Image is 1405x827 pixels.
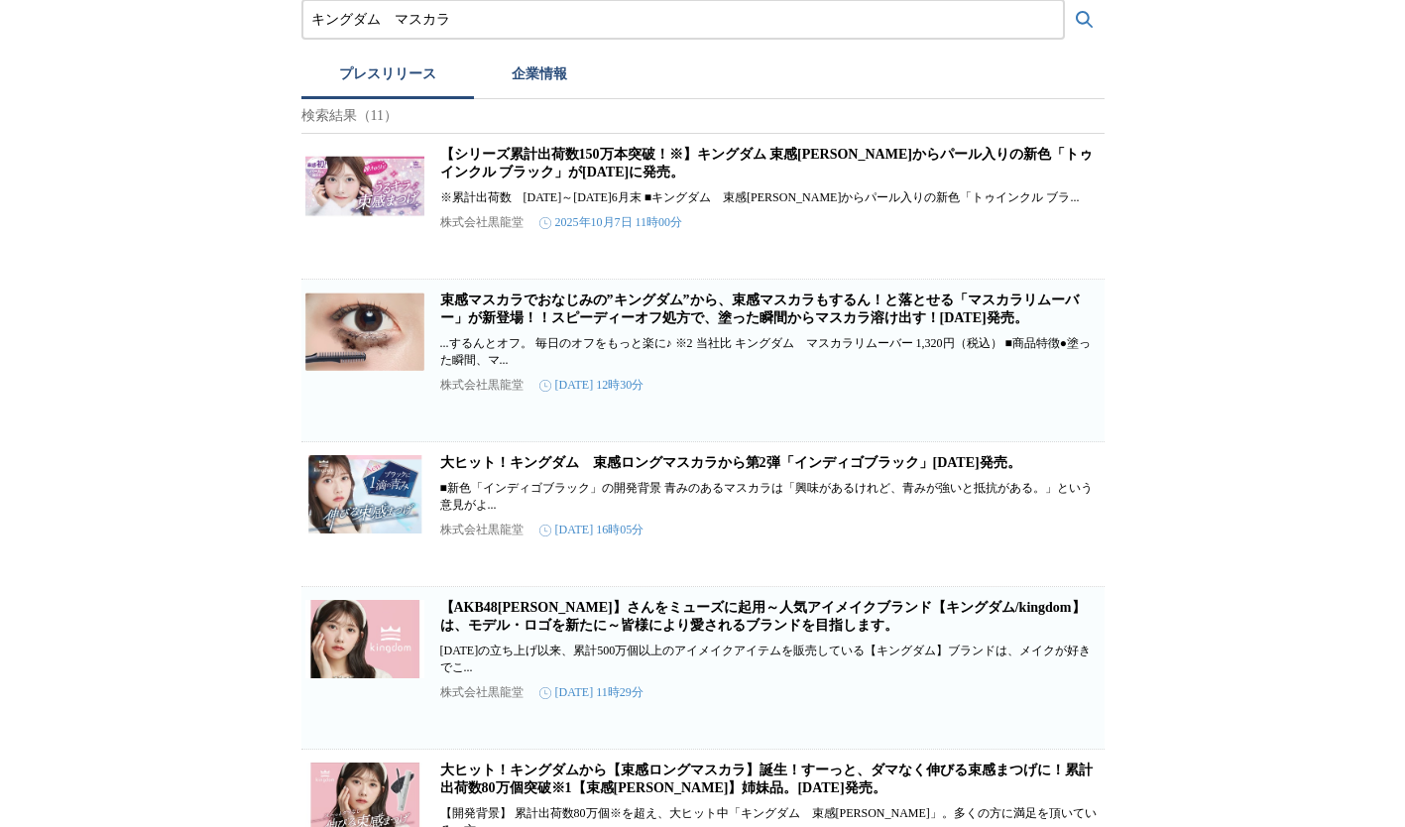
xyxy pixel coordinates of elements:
img: 束感マスカラでおなじみの”キングダム”から、束感マスカラもするん！と落とせる「マスカラリムーバー」が新登場！！スピーディーオフ処方で、塗った瞬間からマスカラ溶け出す！2025年9月5日（金）発売。 [305,292,424,371]
button: プレスリリース [301,56,474,99]
img: 大ヒット！キングダム 束感ロングマスカラから第2弾「インディゴブラック」2025年4月4日発売。 [305,454,424,533]
time: [DATE] 16時05分 [539,522,644,538]
time: 2025年10月7日 11時00分 [539,214,683,231]
time: [DATE] 12時30分 [539,377,644,394]
p: [DATE]の立ち上げ以来、累計500万個以上のアイメイクアイテムを販売している【キングダム】ブランドは、メイクが好きでこ... [440,643,1101,676]
img: 【シリーズ累計出荷数150万本突破！※】キングダム 束感カールマスカラからパール入りの新色「トゥインクル ブラック」が2025年11月7日に発売。 [305,146,424,225]
p: 株式会社黒龍堂 [440,377,524,394]
a: 大ヒット！キングダムから【束感ロングマスカラ】誕生！すーっと、ダマなく伸びる束感まつげに！累計出荷数80万個突破※1【束感[PERSON_NAME]】姉妹品。[DATE]発売。 [440,763,1093,795]
img: 【AKB48千葉恵里】さんをミューズに起用～人気アイメイクブランド【キングダム/kingdom】は、モデル・ロゴを新たに～皆様により愛されるブランドを目指します。 [305,599,424,678]
time: [DATE] 11時29分 [539,684,644,701]
a: 【シリーズ累計出荷数150万本突破！※】キングダム 束感[PERSON_NAME]からパール入りの新色「トゥインクル ブラック」が[DATE]に発売。 [440,147,1093,179]
a: 大ヒット！キングダム 束感ロングマスカラから第2弾「インディゴブラック」[DATE]発売。 [440,455,1021,470]
input: プレスリリースおよび企業を検索する [311,9,1055,31]
button: 企業情報 [474,56,605,99]
a: 【AKB48[PERSON_NAME]】さんをミューズに起用～人気アイメイクブランド【キングダム/kingdom】は、モデル・ロゴを新たに～皆様により愛されるブランドを目指します。 [440,600,1086,633]
a: 束感マスカラでおなじみの”キングダム”から、束感マスカラもするん！と落とせる「マスカラリムーバー」が新登場！！スピーディーオフ処方で、塗った瞬間からマスカラ溶け出す！[DATE]発売。 [440,293,1079,325]
p: 株式会社黒龍堂 [440,522,524,538]
p: 株式会社黒龍堂 [440,214,524,231]
p: ■新色「インディゴブラック」の開発背景 青みのあるマスカラは「興味があるけれど、青みが強いと抵抗がある。」という意見がよ... [440,480,1101,514]
p: 株式会社黒龍堂 [440,684,524,701]
p: ※累計出荷数 [DATE]～[DATE]6月末 ■キングダム 束感[PERSON_NAME]からパール入りの新色「トゥインクル ブラ... [440,189,1101,206]
p: ...するんとオフ。 毎日のオフをもっと楽に♪ ※2 当社比 キングダム マスカラリムーバー 1,320円（税込） ■商品特徴●塗った瞬間、マ... [440,335,1101,369]
p: 検索結果（11） [301,99,1105,134]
